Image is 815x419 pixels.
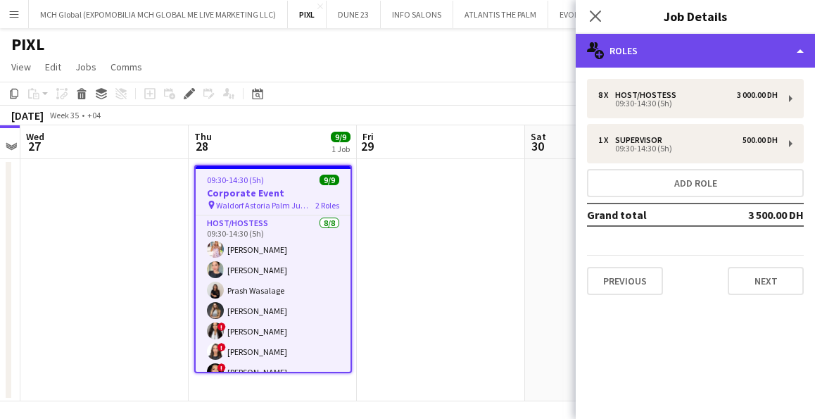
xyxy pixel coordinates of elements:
[598,135,615,145] div: 1 x
[217,343,226,351] span: !
[45,61,61,73] span: Edit
[29,1,288,28] button: MCH Global (EXPOMOBILIA MCH GLOBAL ME LIVE MARKETING LLC)
[615,90,682,100] div: Host/Hostess
[598,145,778,152] div: 09:30-14:30 (5h)
[217,323,226,331] span: !
[288,1,327,28] button: PIXL
[196,187,350,199] h3: Corporate Event
[105,58,148,76] a: Comms
[75,61,96,73] span: Jobs
[615,135,668,145] div: Supervisor
[587,267,663,295] button: Previous
[587,204,715,226] td: Grand total
[87,110,101,120] div: +04
[598,100,778,107] div: 09:30-14:30 (5h)
[728,267,804,295] button: Next
[598,90,615,100] div: 8 x
[194,165,352,373] app-job-card: 09:30-14:30 (5h)9/9Corporate Event Waldorf Astoria Palm Jumeirah2 RolesHost/Hostess8/809:30-14:30...
[46,110,82,120] span: Week 35
[24,138,44,154] span: 27
[331,132,350,142] span: 9/9
[576,7,815,25] h3: Job Details
[531,130,546,143] span: Sat
[39,58,67,76] a: Edit
[548,1,615,28] button: EVOLUTION
[11,108,44,123] div: [DATE]
[217,363,226,372] span: !
[6,58,37,76] a: View
[216,200,315,211] span: Waldorf Astoria Palm Jumeirah
[362,130,374,143] span: Fri
[110,61,142,73] span: Comms
[26,130,44,143] span: Wed
[327,1,381,28] button: DUNE 23
[743,135,778,145] div: 500.00 DH
[315,200,339,211] span: 2 Roles
[192,138,212,154] span: 28
[331,144,350,154] div: 1 Job
[196,215,350,406] app-card-role: Host/Hostess8/809:30-14:30 (5h)[PERSON_NAME][PERSON_NAME]Prash Wasalage[PERSON_NAME]![PERSON_NAME...
[576,34,815,68] div: Roles
[453,1,548,28] button: ATLANTIS THE PALM
[11,61,31,73] span: View
[587,169,804,197] button: Add role
[360,138,374,154] span: 29
[529,138,546,154] span: 30
[207,175,264,185] span: 09:30-14:30 (5h)
[320,175,339,185] span: 9/9
[194,130,212,143] span: Thu
[737,90,778,100] div: 3 000.00 DH
[70,58,102,76] a: Jobs
[381,1,453,28] button: INFO SALONS
[11,34,44,55] h1: PIXL
[715,204,804,226] td: 3 500.00 DH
